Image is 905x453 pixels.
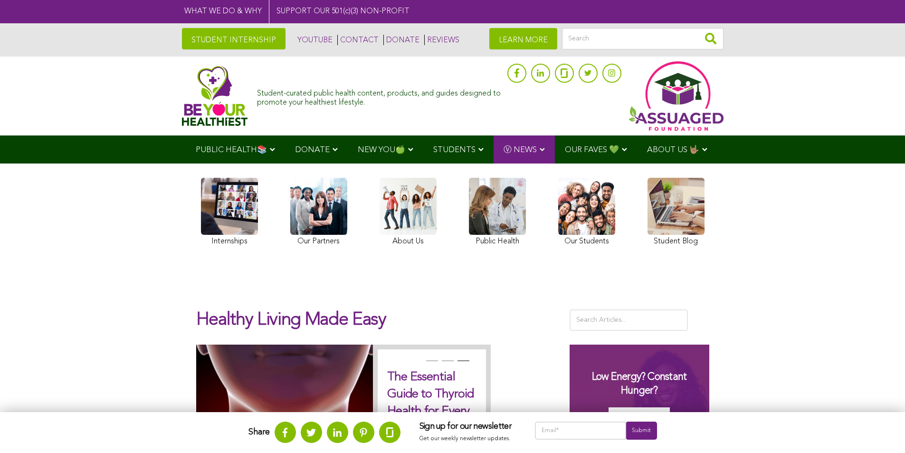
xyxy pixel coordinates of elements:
h2: The Essential Guide to Thyroid Health for Every Women [387,368,476,438]
div: Navigation Menu [182,135,724,164]
input: Email* [535,422,627,440]
a: LEARN MORE [489,28,557,49]
a: STUDENT INTERNSHIP [182,28,286,49]
h3: Sign up for our newsletter [419,422,516,432]
button: 1 of 3 [426,360,436,370]
img: Assuaged App [629,61,724,131]
img: glassdoor [561,68,567,78]
span: DONATE [295,146,330,154]
a: YOUTUBE [295,35,333,45]
p: Get our weekly newsletter updates. [419,434,516,444]
span: Ⓥ NEWS [504,146,537,154]
span: NEW YOU🍏 [358,146,405,154]
button: 2 of 3 [442,360,451,370]
span: OUR FAVES 💚 [565,146,619,154]
iframe: Chat Widget [857,407,905,453]
h3: Low Energy? Constant Hunger? [579,370,700,397]
input: Search Articles... [570,309,688,331]
input: Search [562,28,724,49]
img: Get Your Guide [609,407,670,425]
button: 3 of 3 [457,360,467,370]
img: glassdoor.svg [386,427,393,437]
img: Assuaged [182,66,248,126]
a: DONATE [383,35,419,45]
span: ABOUT US 🤟🏽 [647,146,699,154]
h1: Healthy Living Made Easy [196,309,555,340]
input: Submit [626,422,657,440]
a: CONTACT [337,35,379,45]
span: PUBLIC HEALTH📚 [196,146,267,154]
div: Student-curated public health content, products, and guides designed to promote your healthiest l... [257,85,502,107]
strong: Share [248,428,270,436]
span: STUDENTS [433,146,476,154]
a: REVIEWS [424,35,459,45]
